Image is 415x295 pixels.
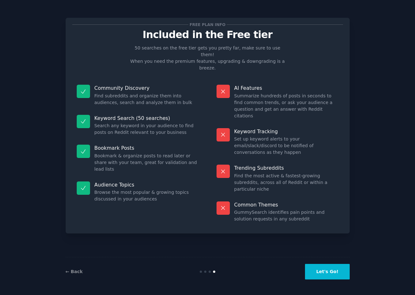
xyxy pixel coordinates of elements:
dd: Bookmark & organize posts to read later or share with your team, great for validation and lead lists [94,153,199,173]
dd: Search any keyword in your audience to find posts on Reddit relevant to your business [94,122,199,136]
p: AI Features [234,85,339,91]
p: Bookmark Posts [94,145,199,151]
p: Keyword Search (50 searches) [94,115,199,121]
p: Trending Subreddits [234,165,339,171]
p: 50 searches on the free tier gets you pretty far, make sure to use them! When you need the premiu... [128,45,288,71]
p: Audience Topics [94,181,199,188]
button: Let's Go! [305,264,349,279]
span: Free plan info [188,21,226,28]
dd: Find the most active & fastest-growing subreddits, across all of Reddit or within a particular niche [234,173,339,193]
p: Common Themes [234,201,339,208]
dd: Summarize hundreds of posts in seconds to find common trends, or ask your audience a question and... [234,93,339,119]
p: Included in the Free tier [72,29,343,40]
dd: Set up keyword alerts to your email/slack/discord to be notified of conversations as they happen [234,136,339,156]
a: ← Back [66,269,83,274]
dd: Find subreddits and organize them into audiences, search and analyze them in bulk [94,93,199,106]
p: Community Discovery [94,85,199,91]
dd: Browse the most popular & growing topics discussed in your audiences [94,189,199,202]
p: Keyword Tracking [234,128,339,135]
dd: GummySearch identifies pain points and solution requests in any subreddit [234,209,339,222]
